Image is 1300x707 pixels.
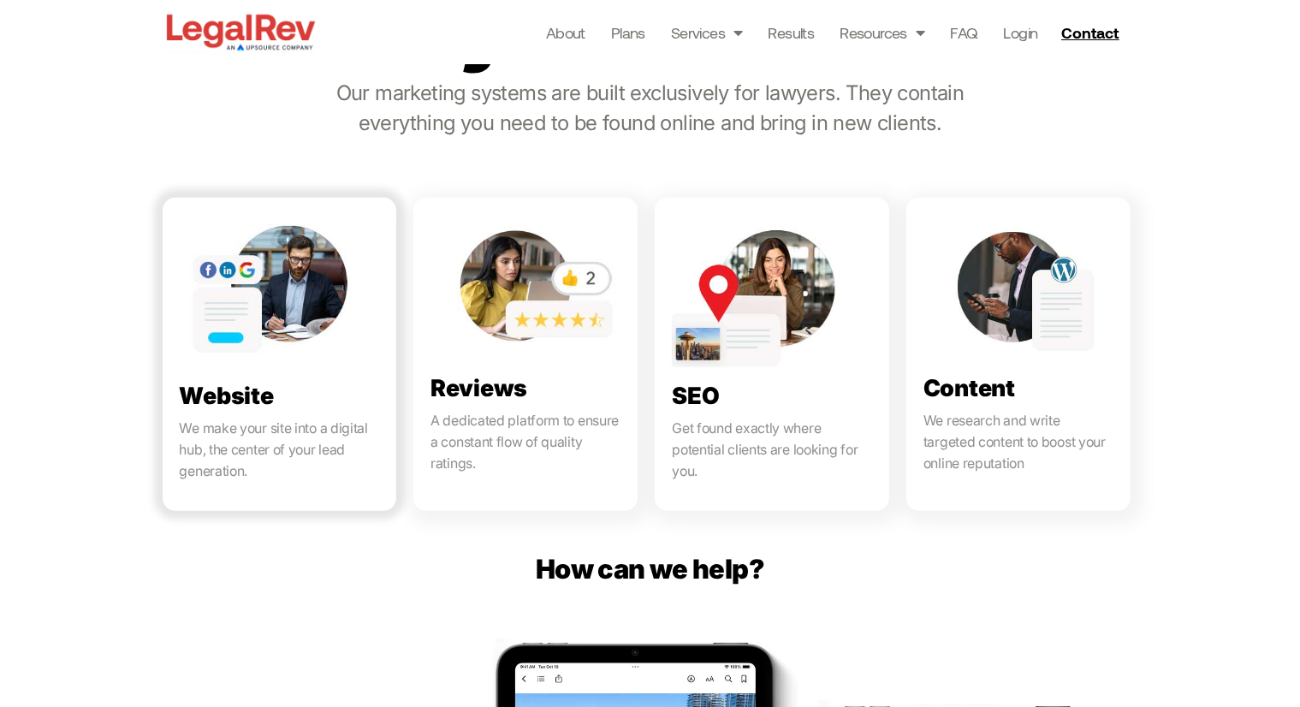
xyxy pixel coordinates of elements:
a: Content We research and write targeted content to boost your online reputation [906,198,1131,511]
p: Our marketing systems are built exclusively for lawyers. They contain everything you need to be f... [327,78,973,138]
a: Results [768,21,814,45]
a: FAQ [950,21,977,45]
a: Website We make your site into a digital hub, the center of your lead generation. [163,198,397,511]
a: Contact [1054,19,1130,46]
a: Services [671,21,743,45]
a: About [546,21,585,45]
p: How can we help? [325,554,975,584]
a: Login [1003,21,1037,45]
a: Resources [840,21,924,45]
nav: Menu [546,21,1038,45]
a: Plans [611,21,645,45]
a: Reviews A dedicated platform to ensure a constant flow of quality ratings. [413,198,638,511]
span: Contact [1061,25,1119,40]
a: SEO Get found exactly where potential clients are looking for you. [655,198,889,511]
